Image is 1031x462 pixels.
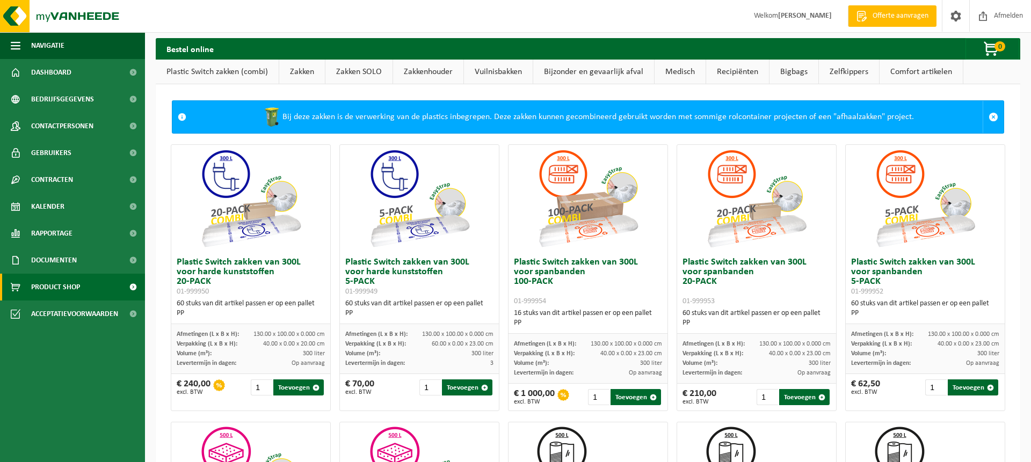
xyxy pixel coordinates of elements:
[253,331,325,338] span: 130.00 x 100.00 x 0.000 cm
[393,60,463,84] a: Zakkenhouder
[655,60,706,84] a: Medisch
[683,341,745,347] span: Afmetingen (L x B x H):
[514,370,573,376] span: Levertermijn in dagen:
[809,360,831,366] span: 300 liter
[851,379,880,395] div: € 62,50
[345,379,374,395] div: € 70,00
[683,297,715,305] span: 01-999953
[177,258,325,296] h3: Plastic Switch zakken van 300L voor harde kunststoffen 20-PACK
[263,341,325,347] span: 40.00 x 0.00 x 20.00 cm
[471,350,493,357] span: 300 liter
[325,60,393,84] a: Zakken SOLO
[177,331,239,338] span: Afmetingen (L x B x H):
[177,379,210,395] div: € 240,00
[31,86,94,113] span: Bedrijfsgegevens
[514,389,555,405] div: € 1 000,00
[769,350,831,357] span: 40.00 x 0.00 x 23.00 cm
[292,360,325,366] span: Op aanvraag
[177,389,210,395] span: excl. BTW
[514,297,546,305] span: 01-999954
[533,60,654,84] a: Bijzonder en gevaarlijk afval
[345,288,377,296] span: 01-999949
[851,258,999,296] h3: Plastic Switch zakken van 300L voor spanbanden 5-PACK
[683,350,743,357] span: Verpakking (L x B x H):
[706,60,769,84] a: Recipiënten
[938,341,999,347] span: 40.00 x 0.00 x 23.00 cm
[177,341,237,347] span: Verpakking (L x B x H):
[759,341,831,347] span: 130.00 x 100.00 x 0.000 cm
[442,379,492,395] button: Toevoegen
[345,331,408,338] span: Afmetingen (L x B x H):
[366,145,473,252] img: 01-999949
[600,350,662,357] span: 40.00 x 0.00 x 23.00 cm
[303,350,325,357] span: 300 liter
[345,258,493,296] h3: Plastic Switch zakken van 300L voor harde kunststoffen 5-PACK
[851,341,912,347] span: Verpakking (L x B x H):
[851,331,913,338] span: Afmetingen (L x B x H):
[419,379,441,395] input: 1
[514,399,555,405] span: excl. BTW
[948,379,998,395] button: Toevoegen
[345,360,405,366] span: Levertermijn in dagen:
[534,145,642,252] img: 01-999954
[779,389,830,405] button: Toevoegen
[422,331,493,338] span: 130.00 x 100.00 x 0.000 cm
[851,389,880,395] span: excl. BTW
[345,309,493,318] div: PP
[31,300,118,327] span: Acceptatievoorwaarden
[156,38,224,59] h2: Bestel online
[848,5,936,27] a: Offerte aanvragen
[703,145,810,252] img: 01-999953
[464,60,533,84] a: Vuilnisbakken
[345,299,493,318] div: 60 stuks van dit artikel passen er op een pallet
[31,166,73,193] span: Contracten
[31,113,93,140] span: Contactpersonen
[778,12,832,20] strong: [PERSON_NAME]
[851,360,911,366] span: Levertermijn in dagen:
[432,341,493,347] span: 60.00 x 0.00 x 23.00 cm
[872,145,979,252] img: 01-999952
[819,60,879,84] a: Zelfkippers
[683,370,742,376] span: Levertermijn in dagen:
[31,274,80,300] span: Product Shop
[851,288,883,296] span: 01-999952
[261,106,282,128] img: WB-0240-HPE-GN-50.png
[683,309,831,328] div: 60 stuks van dit artikel passen er op een pallet
[851,299,999,318] div: 60 stuks van dit artikel passen er op een pallet
[880,60,963,84] a: Comfort artikelen
[177,360,236,366] span: Levertermijn in dagen:
[629,370,662,376] span: Op aanvraag
[251,379,272,395] input: 1
[345,389,374,395] span: excl. BTW
[514,350,575,357] span: Verpakking (L x B x H):
[514,318,662,328] div: PP
[797,370,831,376] span: Op aanvraag
[31,140,71,166] span: Gebruikers
[925,379,947,395] input: 1
[197,145,304,252] img: 01-999950
[177,288,209,296] span: 01-999950
[928,331,999,338] span: 130.00 x 100.00 x 0.000 cm
[31,59,71,86] span: Dashboard
[490,360,493,366] span: 3
[345,350,380,357] span: Volume (m³):
[870,11,931,21] span: Offerte aanvragen
[683,389,716,405] div: € 210,00
[31,220,72,247] span: Rapportage
[983,101,1004,133] a: Sluit melding
[769,60,818,84] a: Bigbags
[192,101,983,133] div: Bij deze zakken is de verwerking van de plastics inbegrepen. Deze zakken kunnen gecombineerd gebr...
[514,309,662,328] div: 16 stuks van dit artikel passen er op een pallet
[640,360,662,366] span: 300 liter
[345,341,406,347] span: Verpakking (L x B x H):
[683,360,717,366] span: Volume (m³):
[851,350,886,357] span: Volume (m³):
[514,360,549,366] span: Volume (m³):
[177,299,325,318] div: 60 stuks van dit artikel passen er op een pallet
[994,41,1005,52] span: 0
[156,60,279,84] a: Plastic Switch zakken (combi)
[177,350,212,357] span: Volume (m³):
[683,258,831,306] h3: Plastic Switch zakken van 300L voor spanbanden 20-PACK
[965,38,1019,60] button: 0
[31,32,64,59] span: Navigatie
